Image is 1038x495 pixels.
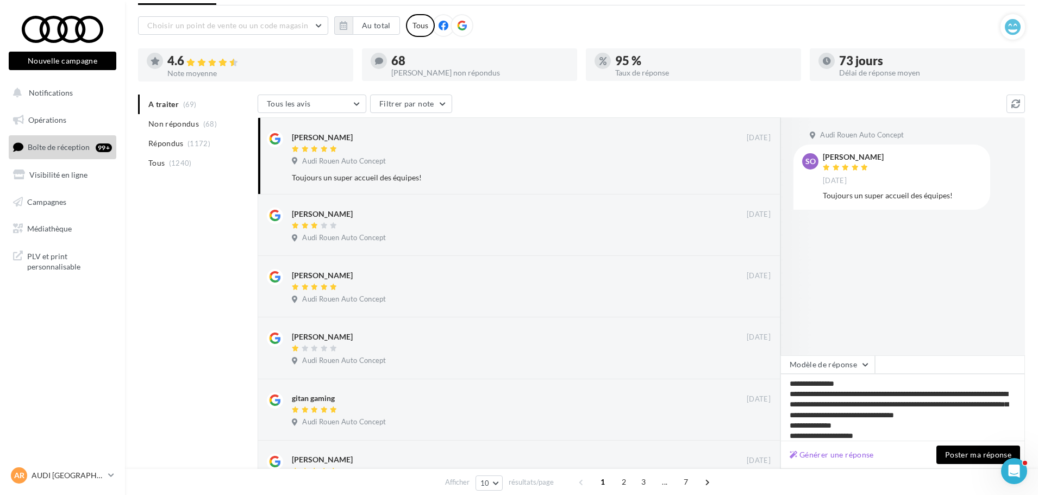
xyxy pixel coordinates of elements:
[805,156,816,167] span: so
[7,164,118,186] a: Visibilité en ligne
[29,88,73,97] span: Notifications
[780,355,875,374] button: Modèle de réponse
[747,333,771,342] span: [DATE]
[292,270,353,281] div: [PERSON_NAME]
[167,70,345,77] div: Note moyenne
[594,473,611,491] span: 1
[27,197,66,206] span: Campagnes
[292,454,353,465] div: [PERSON_NAME]
[635,473,652,491] span: 3
[785,448,878,461] button: Générer une réponse
[302,233,386,243] span: Audi Rouen Auto Concept
[292,331,353,342] div: [PERSON_NAME]
[203,120,217,128] span: (68)
[302,295,386,304] span: Audi Rouen Auto Concept
[28,115,66,124] span: Opérations
[353,16,400,35] button: Au total
[334,16,400,35] button: Au total
[839,69,1016,77] div: Délai de réponse moyen
[1001,458,1027,484] iframe: Intercom live chat
[615,55,792,67] div: 95 %
[292,172,700,183] div: Toujours un super accueil des équipes!
[96,143,112,152] div: 99+
[292,132,353,143] div: [PERSON_NAME]
[370,95,452,113] button: Filtrer par note
[391,69,568,77] div: [PERSON_NAME] non répondus
[615,69,792,77] div: Taux de réponse
[28,142,90,152] span: Boîte de réception
[823,190,981,201] div: Toujours un super accueil des équipes!
[677,473,695,491] span: 7
[391,55,568,67] div: 68
[820,130,904,140] span: Audi Rouen Auto Concept
[7,109,118,131] a: Opérations
[747,394,771,404] span: [DATE]
[302,417,386,427] span: Audi Rouen Auto Concept
[7,191,118,214] a: Campagnes
[167,55,345,67] div: 4.6
[7,82,114,104] button: Notifications
[823,153,884,161] div: [PERSON_NAME]
[302,156,386,166] span: Audi Rouen Auto Concept
[747,271,771,281] span: [DATE]
[29,170,87,179] span: Visibilité en ligne
[7,245,118,277] a: PLV et print personnalisable
[476,475,503,491] button: 10
[302,356,386,366] span: Audi Rouen Auto Concept
[267,99,311,108] span: Tous les avis
[138,16,328,35] button: Choisir un point de vente ou un code magasin
[147,21,308,30] span: Choisir un point de vente ou un code magasin
[9,465,116,486] a: AR AUDI [GEOGRAPHIC_DATA]
[936,446,1020,464] button: Poster ma réponse
[14,470,24,481] span: AR
[292,393,335,404] div: gitan gaming
[27,249,112,272] span: PLV et print personnalisable
[292,209,353,220] div: [PERSON_NAME]
[27,224,72,233] span: Médiathèque
[148,158,165,168] span: Tous
[148,138,184,149] span: Répondus
[7,135,118,159] a: Boîte de réception99+
[509,477,554,487] span: résultats/page
[7,217,118,240] a: Médiathèque
[615,473,633,491] span: 2
[148,118,199,129] span: Non répondus
[187,139,210,148] span: (1172)
[747,210,771,220] span: [DATE]
[258,95,366,113] button: Tous les avis
[480,479,490,487] span: 10
[656,473,673,491] span: ...
[9,52,116,70] button: Nouvelle campagne
[169,159,192,167] span: (1240)
[32,470,104,481] p: AUDI [GEOGRAPHIC_DATA]
[747,456,771,466] span: [DATE]
[747,133,771,143] span: [DATE]
[823,176,847,186] span: [DATE]
[406,14,435,37] div: Tous
[445,477,470,487] span: Afficher
[839,55,1016,67] div: 73 jours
